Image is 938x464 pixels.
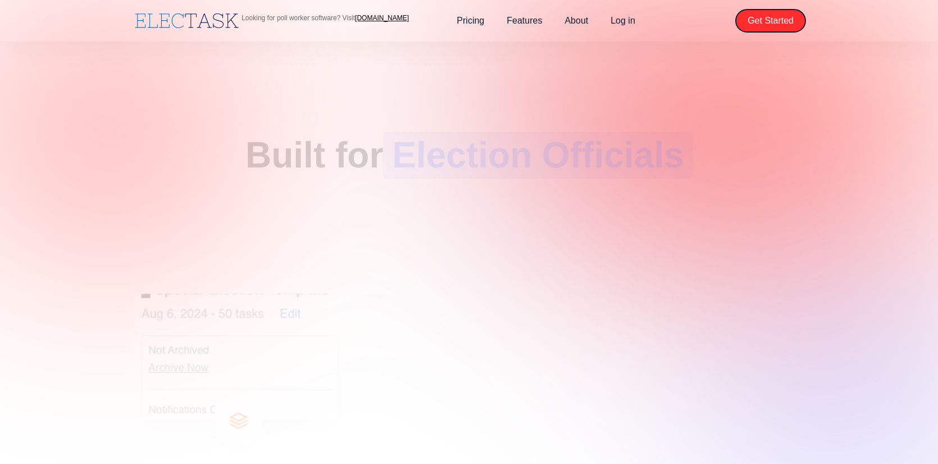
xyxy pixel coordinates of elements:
[495,9,553,33] a: Features
[599,9,646,33] a: Log in
[445,9,495,33] a: Pricing
[383,132,693,179] span: Election Officials
[132,11,242,31] a: home
[355,14,409,22] a: [DOMAIN_NAME]
[735,9,806,33] a: Get Started
[553,9,599,33] a: About
[245,132,693,179] h1: Built for
[242,15,409,21] p: Looking for poll worker software? Visit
